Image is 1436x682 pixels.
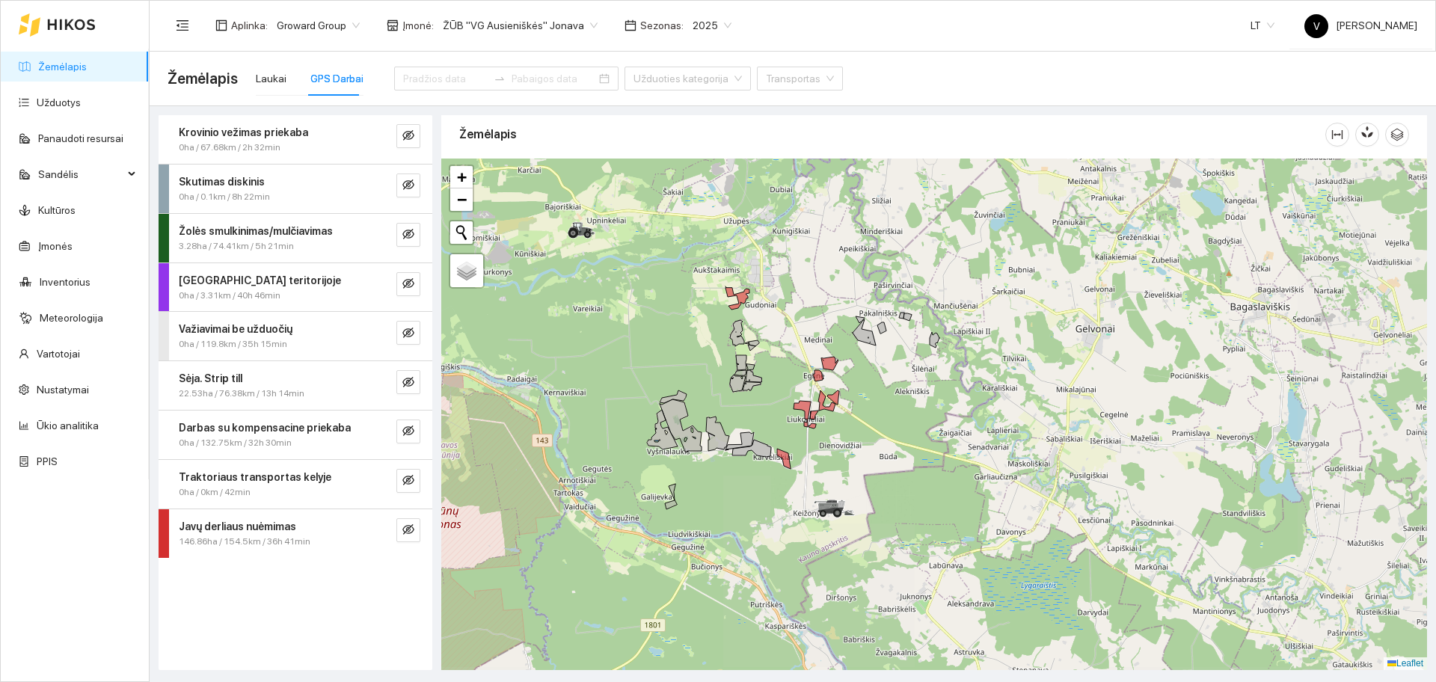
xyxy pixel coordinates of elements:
[1326,129,1348,141] span: column-width
[396,518,420,542] button: eye-invisible
[179,225,333,237] strong: Žolės smulkinimas/mulčiavimas
[396,370,420,394] button: eye-invisible
[179,190,270,204] span: 0ha / 0.1km / 8h 22min
[494,73,506,85] span: to
[179,141,280,155] span: 0ha / 67.68km / 2h 32min
[40,276,90,288] a: Inventorius
[179,274,341,286] strong: [GEOGRAPHIC_DATA] teritorijoje
[179,289,280,303] span: 0ha / 3.31km / 40h 46min
[231,17,268,34] span: Aplinka :
[179,323,292,335] strong: Važiavimai be užduočių
[159,361,432,410] div: Sėja. Strip till22.53ha / 76.38km / 13h 14mineye-invisible
[396,420,420,443] button: eye-invisible
[450,188,473,211] a: Zoom out
[38,61,87,73] a: Žemėlapis
[179,372,242,384] strong: Sėja. Strip till
[168,67,238,90] span: Žemėlapis
[402,327,414,341] span: eye-invisible
[37,384,89,396] a: Nustatymai
[159,115,432,164] div: Krovinio vežimas priekaba0ha / 67.68km / 2h 32mineye-invisible
[179,520,296,532] strong: Javų derliaus nuėmimas
[38,240,73,252] a: Įmonės
[402,523,414,538] span: eye-invisible
[402,376,414,390] span: eye-invisible
[179,485,251,500] span: 0ha / 0km / 42min
[459,113,1325,156] div: Žemėlapis
[450,166,473,188] a: Zoom in
[1251,14,1274,37] span: LT
[387,19,399,31] span: shop
[215,19,227,31] span: layout
[179,126,308,138] strong: Krovinio vežimas priekaba
[176,19,189,32] span: menu-fold
[179,535,310,549] span: 146.86ha / 154.5km / 36h 41min
[37,420,99,431] a: Ūkio analitika
[396,272,420,296] button: eye-invisible
[38,204,76,216] a: Kultūros
[256,70,286,87] div: Laukai
[1313,14,1320,38] span: V
[494,73,506,85] span: swap-right
[1325,123,1349,147] button: column-width
[179,387,304,401] span: 22.53ha / 76.38km / 13h 14min
[277,14,360,37] span: Groward Group
[403,70,488,87] input: Pradžios data
[159,214,432,262] div: Žolės smulkinimas/mulčiavimas3.28ha / 74.41km / 5h 21mineye-invisible
[402,277,414,292] span: eye-invisible
[168,10,197,40] button: menu-fold
[159,312,432,360] div: Važiavimai be užduočių0ha / 119.8km / 35h 15mineye-invisible
[450,254,483,287] a: Layers
[179,436,292,450] span: 0ha / 132.75km / 32h 30min
[512,70,596,87] input: Pabaigos data
[40,312,103,324] a: Meteorologija
[402,17,434,34] span: Įmonė :
[640,17,684,34] span: Sezonas :
[402,179,414,193] span: eye-invisible
[38,159,123,189] span: Sandėlis
[1387,658,1423,669] a: Leaflet
[402,228,414,242] span: eye-invisible
[402,129,414,144] span: eye-invisible
[625,19,636,31] span: calendar
[179,422,351,434] strong: Darbas su kompensacine priekaba
[396,173,420,197] button: eye-invisible
[179,176,265,188] strong: Skutimas diskinis
[179,337,287,351] span: 0ha / 119.8km / 35h 15min
[37,348,80,360] a: Vartotojai
[159,263,432,312] div: [GEOGRAPHIC_DATA] teritorijoje0ha / 3.31km / 40h 46mineye-invisible
[402,474,414,488] span: eye-invisible
[159,509,432,558] div: Javų derliaus nuėmimas146.86ha / 154.5km / 36h 41mineye-invisible
[159,411,432,459] div: Darbas su kompensacine priekaba0ha / 132.75km / 32h 30mineye-invisible
[179,239,294,254] span: 3.28ha / 74.41km / 5h 21min
[38,132,123,144] a: Panaudoti resursai
[37,96,81,108] a: Užduotys
[457,190,467,209] span: −
[310,70,363,87] div: GPS Darbai
[443,14,598,37] span: ŽŪB "VG Ausieniškės" Jonava
[396,124,420,148] button: eye-invisible
[159,460,432,509] div: Traktoriaus transportas kelyje0ha / 0km / 42mineye-invisible
[396,223,420,247] button: eye-invisible
[402,425,414,439] span: eye-invisible
[450,221,473,244] button: Initiate a new search
[159,165,432,213] div: Skutimas diskinis0ha / 0.1km / 8h 22mineye-invisible
[457,168,467,186] span: +
[37,455,58,467] a: PPIS
[1304,19,1417,31] span: [PERSON_NAME]
[693,14,731,37] span: 2025
[396,321,420,345] button: eye-invisible
[179,471,331,483] strong: Traktoriaus transportas kelyje
[396,469,420,493] button: eye-invisible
